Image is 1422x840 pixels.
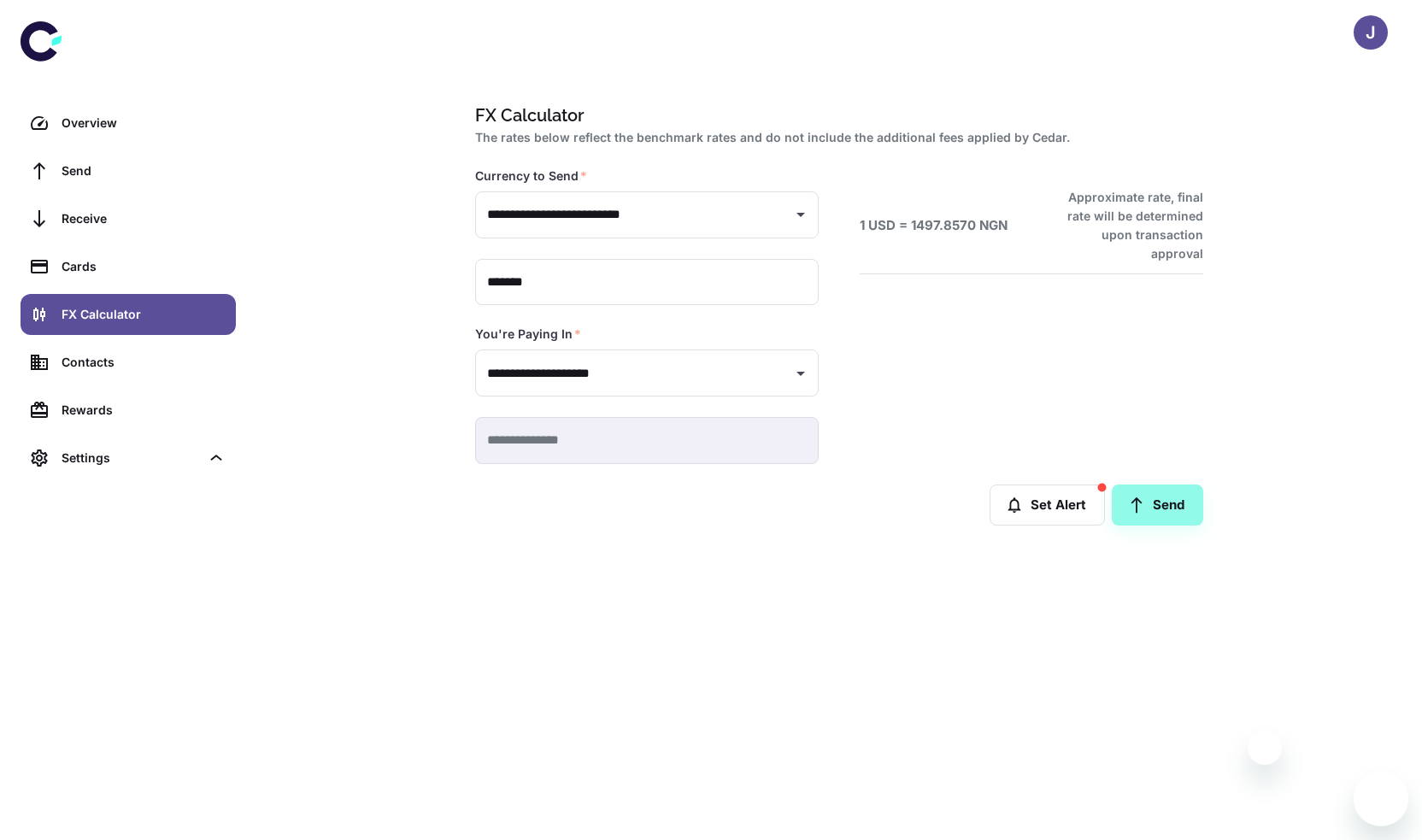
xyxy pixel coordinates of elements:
div: Settings [21,438,236,479]
button: Open [789,203,813,226]
div: Send [62,162,226,180]
button: Open [789,361,813,385]
h6: 1 USD = 1497.8570 NGN [860,216,1008,236]
h6: Approximate rate, final rate will be determined upon transaction approval [1049,188,1203,263]
a: Send [21,150,236,191]
button: Set Alert [990,485,1105,526]
a: Cards [21,246,236,287]
h1: FX Calculator [475,103,1196,128]
div: Contacts [62,353,226,372]
iframe: Close message [1248,731,1282,765]
div: FX Calculator [62,305,226,324]
button: J [1354,15,1388,50]
a: Send [1112,485,1203,526]
a: Receive [21,198,236,239]
a: Contacts [21,342,236,383]
div: Cards [62,257,226,276]
label: You're Paying In [475,326,581,343]
div: Overview [62,114,226,132]
label: Currency to Send [475,167,587,185]
a: FX Calculator [21,294,236,335]
div: Settings [62,449,200,467]
iframe: Button to launch messaging window [1354,772,1408,826]
div: Receive [62,209,226,228]
a: Rewards [21,390,236,431]
div: Rewards [62,401,226,420]
a: Overview [21,103,236,144]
